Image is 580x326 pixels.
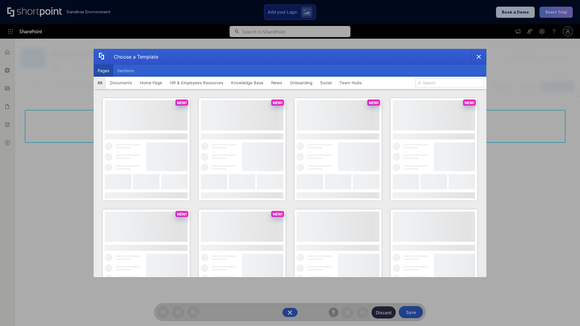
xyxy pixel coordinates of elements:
[106,77,136,89] button: Documents
[166,77,227,89] button: HR & Employees Resources
[336,77,366,89] button: Team Hubs
[94,77,106,89] button: All
[273,212,282,216] p: NEW!
[465,101,474,105] p: NEW!
[471,256,580,326] iframe: Chat Widget
[94,65,113,77] button: Pages
[273,101,282,105] p: NEW!
[177,212,187,216] p: NEW!
[109,49,158,64] div: Choose a Template
[286,77,316,89] button: Onboarding
[267,77,286,89] button: News
[369,101,379,105] p: NEW!
[316,77,336,89] button: Social
[227,77,267,89] button: Knowledge Base
[177,101,187,105] p: NEW!
[136,77,166,89] button: Home Page
[415,78,484,88] input: Search
[94,49,486,277] div: template selector
[113,65,138,77] button: Sections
